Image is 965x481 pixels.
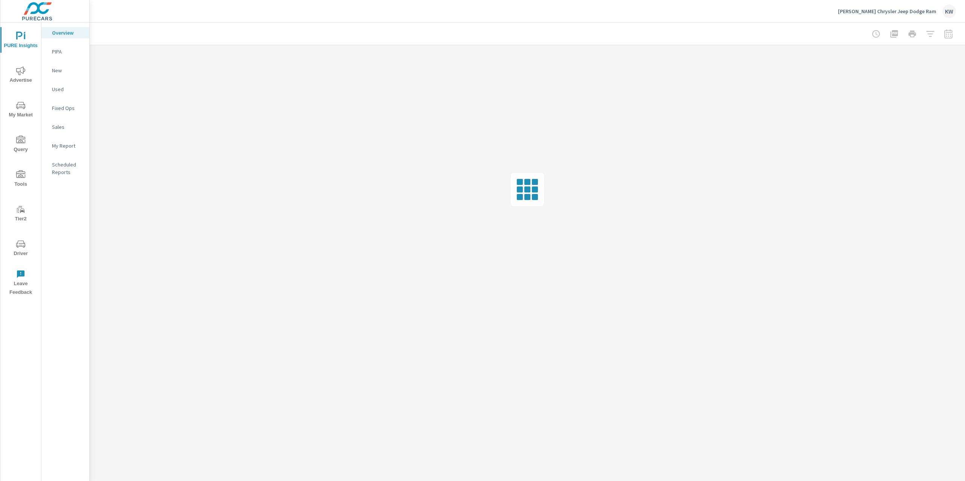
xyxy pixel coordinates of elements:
[3,170,39,189] span: Tools
[3,66,39,85] span: Advertise
[41,46,89,57] div: PIPA
[41,84,89,95] div: Used
[3,136,39,154] span: Query
[3,32,39,50] span: PURE Insights
[3,240,39,258] span: Driver
[52,48,83,55] p: PIPA
[41,121,89,133] div: Sales
[52,67,83,74] p: New
[3,101,39,119] span: My Market
[52,161,83,176] p: Scheduled Reports
[41,102,89,114] div: Fixed Ops
[838,8,936,15] p: [PERSON_NAME] Chrysler Jeep Dodge Ram
[41,159,89,178] div: Scheduled Reports
[0,23,41,300] div: nav menu
[942,5,956,18] div: KW
[41,140,89,151] div: My Report
[52,123,83,131] p: Sales
[41,27,89,38] div: Overview
[52,29,83,37] p: Overview
[3,270,39,297] span: Leave Feedback
[41,65,89,76] div: New
[52,86,83,93] p: Used
[52,142,83,150] p: My Report
[3,205,39,223] span: Tier2
[52,104,83,112] p: Fixed Ops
